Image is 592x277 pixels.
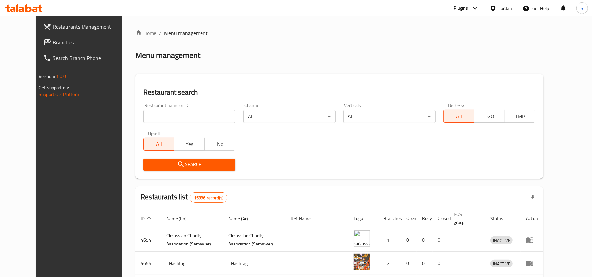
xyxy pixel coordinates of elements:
button: All [143,138,174,151]
td: 2 [378,252,401,275]
button: TGO [474,110,505,123]
span: INACTIVE [490,237,513,244]
td: 0 [417,252,433,275]
td: 1 [378,228,401,252]
th: Logo [348,208,378,228]
td: 0 [433,228,448,252]
span: INACTIVE [490,260,513,267]
div: Jordan [499,5,512,12]
li: / [159,29,161,37]
th: Open [401,208,417,228]
td: ​Circassian ​Charity ​Association​ (Samawer) [161,228,223,252]
a: Search Branch Phone [38,50,134,66]
span: All [146,139,172,149]
h2: Menu management [135,50,200,61]
button: Yes [174,138,205,151]
td: 0 [417,228,433,252]
th: Action [521,208,543,228]
span: Version: [39,72,55,81]
button: Search [143,159,235,171]
td: 4655 [135,252,161,275]
span: Get support on: [39,83,69,92]
th: Closed [433,208,448,228]
span: No [207,139,233,149]
input: Search for restaurant name or ID.. [143,110,235,123]
nav: breadcrumb [135,29,543,37]
label: Delivery [448,103,464,108]
span: Ref. Name [291,215,319,223]
div: Menu [526,236,538,244]
button: TMP [505,110,535,123]
button: No [204,138,235,151]
button: All [443,110,474,123]
span: Branches [53,38,129,46]
div: All [343,110,436,123]
span: TGO [477,112,502,121]
td: 0 [433,252,448,275]
td: 0 [401,252,417,275]
span: All [446,112,472,121]
div: All [243,110,335,123]
div: Plugins [454,4,468,12]
th: Busy [417,208,433,228]
span: POS group [454,210,477,226]
span: Menu management [164,29,208,37]
a: Branches [38,34,134,50]
span: Status [490,215,512,223]
a: Support.OpsPlatform [39,90,81,98]
span: S [581,5,583,12]
th: Branches [378,208,401,228]
img: #Hashtag [354,254,370,270]
span: Search [149,160,230,169]
a: Restaurants Management [38,19,134,34]
span: ID [141,215,153,223]
label: Upsell [148,131,160,136]
span: Restaurants Management [53,23,129,31]
span: 1.0.0 [56,72,66,81]
span: Search Branch Phone [53,54,129,62]
td: 4654 [135,228,161,252]
div: Menu [526,259,538,267]
td: #Hashtag [223,252,285,275]
div: Total records count [190,192,227,203]
span: Name (Ar) [228,215,256,223]
td: #Hashtag [161,252,223,275]
span: TMP [508,112,533,121]
td: ​Circassian ​Charity ​Association​ (Samawer) [223,228,285,252]
div: Export file [525,190,541,205]
span: Yes [177,139,202,149]
span: Name (En) [166,215,195,223]
h2: Restaurants list [141,192,227,203]
img: ​Circassian ​Charity ​Association​ (Samawer) [354,230,370,247]
h2: Restaurant search [143,87,535,97]
td: 0 [401,228,417,252]
span: 15386 record(s) [190,195,227,201]
a: Home [135,29,156,37]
